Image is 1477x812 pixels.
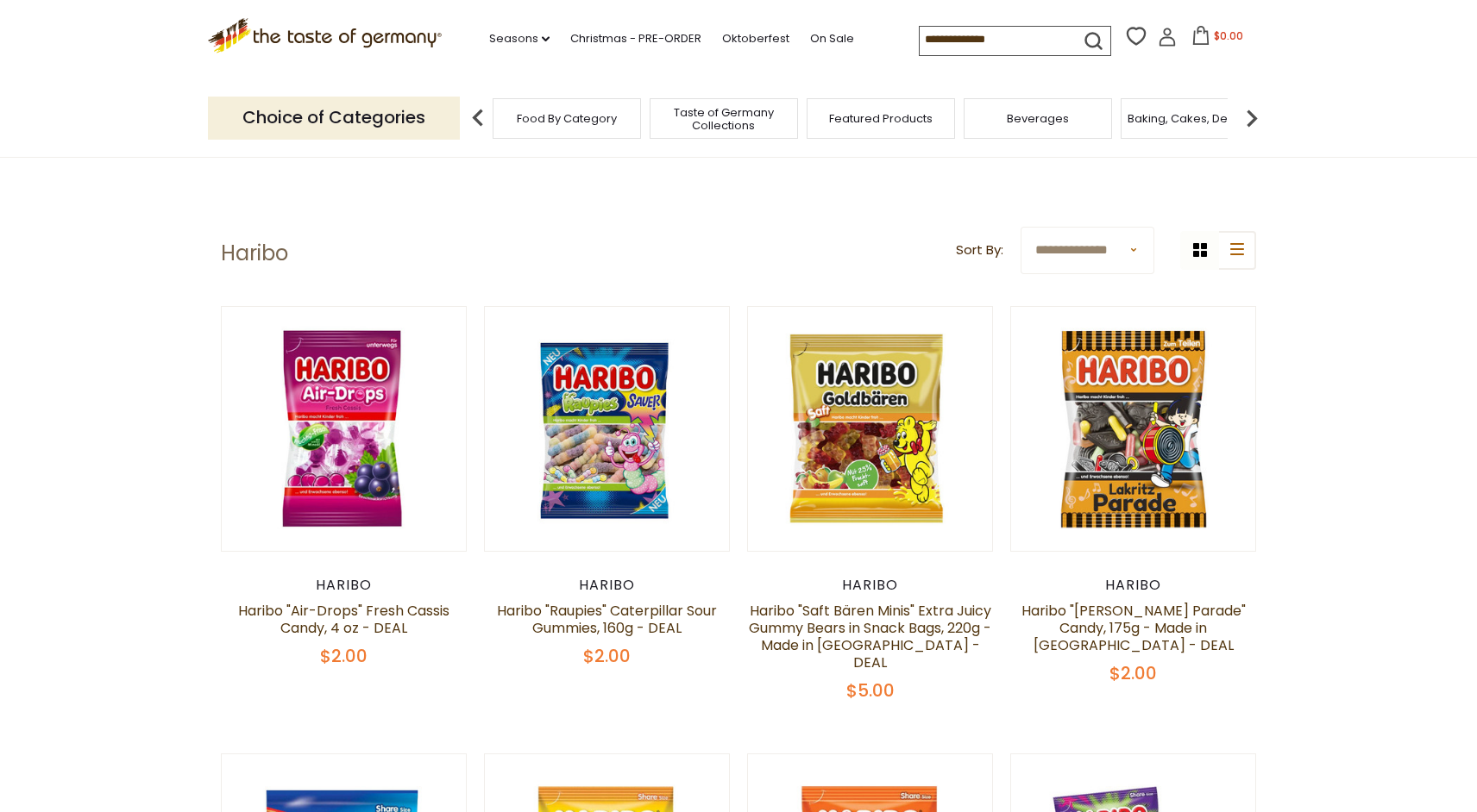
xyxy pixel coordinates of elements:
[1235,101,1269,135] img: next arrow
[1109,661,1157,685] span: $2.00
[1180,26,1254,52] button: $0.00
[461,101,495,135] img: previous arrow
[748,307,992,551] img: Haribo Saft Baren Extra Juicy
[238,601,449,638] a: Haribo "Air-Drops" Fresh Cassis Candy, 4 oz - DEAL
[489,29,550,48] a: Seasons
[1021,601,1246,655] a: Haribo "[PERSON_NAME] Parade" Candy, 175g - Made in [GEOGRAPHIC_DATA] - DEAL
[320,644,368,668] span: $2.00
[583,644,631,668] span: $2.00
[829,112,933,125] a: Featured Products
[655,106,793,132] a: Taste of Germany Collections
[484,577,730,594] div: Haribo
[846,678,895,703] span: $5.00
[1007,112,1069,125] a: Beverages
[956,240,1003,261] label: Sort By:
[497,601,717,638] a: Haribo "Raupies" Caterpillar Sour Gummies, 160g - DEAL
[221,240,288,266] h1: Haribo
[1011,307,1255,551] img: Haribo Lakritz Parade
[570,29,701,48] a: Christmas - PRE-ORDER
[485,307,729,551] img: Haribo Raupies Sauer
[1010,577,1256,594] div: Haribo
[208,97,460,139] p: Choice of Categories
[1214,28,1243,43] span: $0.00
[517,112,617,125] a: Food By Category
[722,29,789,48] a: Oktoberfest
[222,307,466,551] img: Haribo Air Drops Fresh Cassis
[810,29,854,48] a: On Sale
[1128,112,1261,125] a: Baking, Cakes, Desserts
[747,577,993,594] div: Haribo
[749,601,991,672] a: Haribo "Saft Bären Minis" Extra Juicy Gummy Bears in Snack Bags, 220g - Made in [GEOGRAPHIC_DATA]...
[221,577,467,594] div: Haribo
